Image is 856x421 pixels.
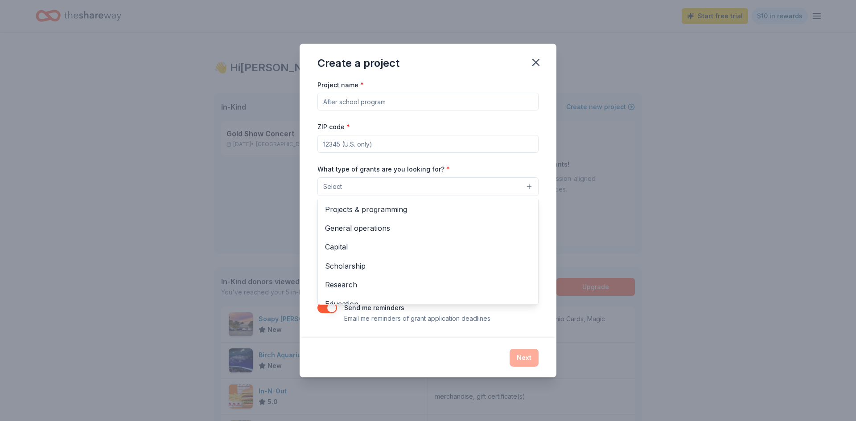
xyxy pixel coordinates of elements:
div: Select [317,198,539,305]
span: Scholarship [325,260,531,272]
span: Projects & programming [325,204,531,215]
span: General operations [325,222,531,234]
span: Research [325,279,531,290]
span: Capital [325,241,531,253]
span: Select [323,181,342,192]
button: Select [317,177,539,196]
span: Education [325,298,531,310]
